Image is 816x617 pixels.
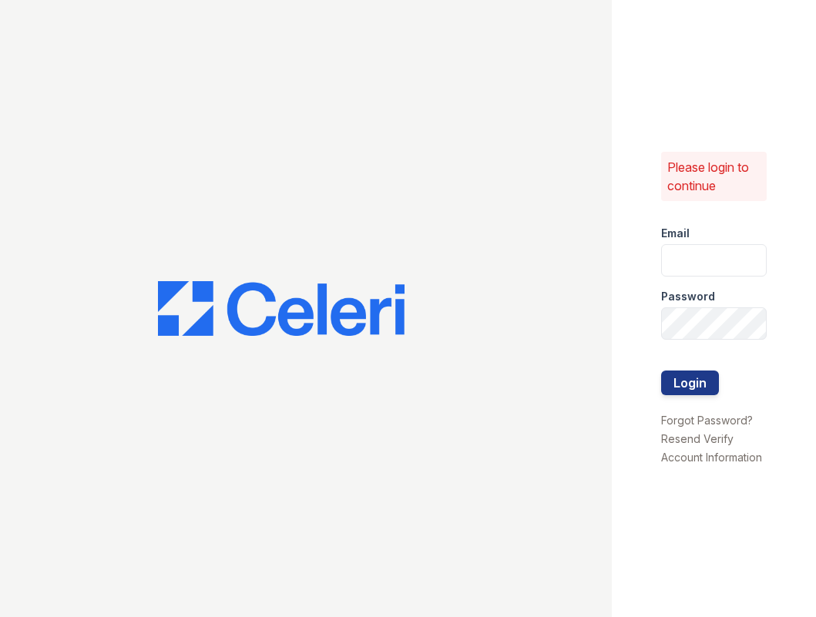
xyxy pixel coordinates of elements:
[661,289,715,304] label: Password
[661,414,753,427] a: Forgot Password?
[158,281,405,337] img: CE_Logo_Blue-a8612792a0a2168367f1c8372b55b34899dd931a85d93a1a3d3e32e68fde9ad4.png
[667,158,761,195] p: Please login to continue
[661,226,690,241] label: Email
[661,432,762,464] a: Resend Verify Account Information
[661,371,719,395] button: Login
